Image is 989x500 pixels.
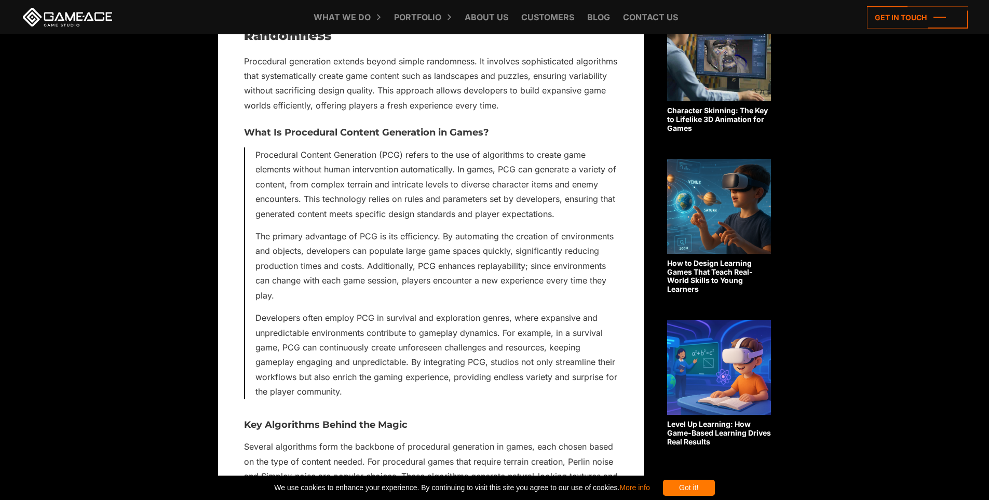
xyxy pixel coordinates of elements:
h3: Key Algorithms Behind the Magic [244,420,618,430]
a: Character Skinning: The Key to Lifelike 3D Animation for Games [667,6,771,132]
p: Several algorithms form the backbone of procedural generation in games, each chosen based on the ... [244,439,618,498]
img: Related [667,6,771,101]
a: Get in touch [867,6,968,29]
img: Related [667,159,771,254]
p: The primary advantage of PCG is its efficiency. By automating the creation of environments and ob... [255,229,618,303]
div: Got it! [663,480,715,496]
p: Developers often employ PCG in survival and exploration genres, where expansive and unpredictable... [255,310,618,399]
span: We use cookies to enhance your experience. By continuing to visit this site you agree to our use ... [274,480,649,496]
a: How to Design Learning Games That Teach Real-World Skills to Young Learners [667,159,771,294]
p: Procedural generation extends beyond simple randomness. It involves sophisticated algorithms that... [244,54,618,113]
h2: Decoding Procedural Generation: More Than Just Randomness [244,15,618,43]
p: Procedural Content Generation (PCG) refers to the use of algorithms to create game elements witho... [255,147,618,221]
h3: What Is Procedural Content Generation in Games? [244,128,618,138]
img: Related [667,320,771,415]
a: Level Up Learning: How Game-Based Learning Drives Real Results [667,320,771,446]
a: More info [619,483,649,492]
